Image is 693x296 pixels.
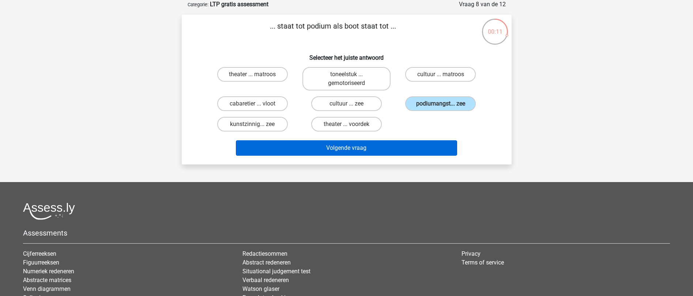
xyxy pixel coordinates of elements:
[462,259,504,266] a: Terms of service
[311,117,382,132] label: theater ... voordek
[23,203,75,220] img: Assessly logo
[302,67,391,90] label: toneelstuk ... gemotoriseerd
[236,140,457,156] button: Volgende vraag
[242,259,291,266] a: Abstract redeneren
[405,96,476,111] label: podiumangst... zee
[462,250,481,257] a: Privacy
[210,1,268,8] strong: LTP gratis assessment
[23,259,59,266] a: Figuurreeksen
[405,67,476,82] label: cultuur ... matroos
[23,285,71,292] a: Venn diagrammen
[193,21,472,42] p: ... staat tot podium als boot staat tot ...
[242,277,289,284] a: Verbaal redeneren
[23,229,670,237] h5: Assessments
[217,117,288,132] label: kunstzinnig... zee
[242,285,279,292] a: Watson glaser
[311,96,382,111] label: cultuur ... zee
[188,2,208,7] small: Categorie:
[242,250,287,257] a: Redactiesommen
[23,277,71,284] a: Abstracte matrices
[217,96,288,111] label: cabaretier ... vloot
[23,250,56,257] a: Cijferreeksen
[481,18,509,36] div: 00:11
[242,268,310,275] a: Situational judgement test
[193,48,500,61] h6: Selecteer het juiste antwoord
[23,268,74,275] a: Numeriek redeneren
[217,67,288,82] label: theater ... matroos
